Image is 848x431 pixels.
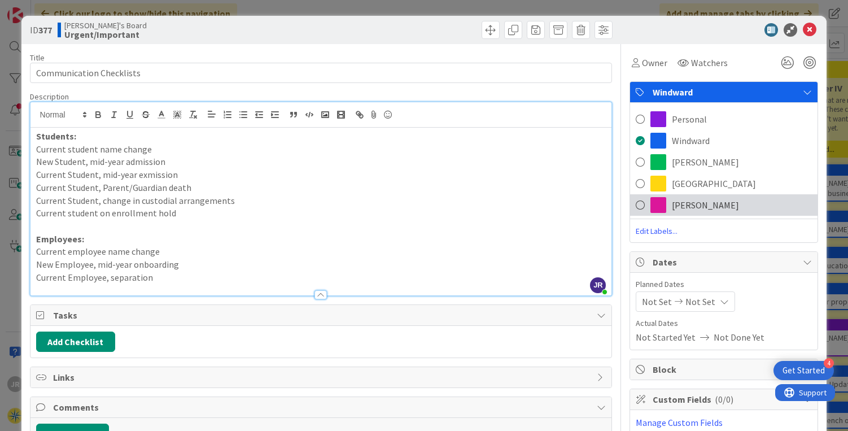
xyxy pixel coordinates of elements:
[672,177,756,190] span: [GEOGRAPHIC_DATA]
[36,258,606,271] p: New Employee, mid-year onboarding
[672,198,739,212] span: [PERSON_NAME]
[653,85,797,99] span: Windward
[53,371,592,384] span: Links
[636,417,723,428] a: Manage Custom Fields
[653,393,797,406] span: Custom Fields
[36,245,606,258] p: Current employee name change
[672,134,710,147] span: Windward
[36,332,115,352] button: Add Checklist
[24,2,51,15] span: Support
[36,181,606,194] p: Current Student, Parent/Guardian death
[36,194,606,207] p: Current Student, change in custodial arrangements
[685,295,715,308] span: Not Set
[636,330,696,344] span: Not Started Yet
[36,168,606,181] p: Current Student, mid-year exmission
[64,21,147,30] span: [PERSON_NAME]'s Board
[38,24,52,36] b: 377
[672,155,739,169] span: [PERSON_NAME]
[30,92,69,102] span: Description
[636,278,812,290] span: Planned Dates
[590,277,606,293] span: JR
[36,155,606,168] p: New Student, mid-year admission
[36,233,84,245] strong: Employees:
[630,225,818,237] span: Edit Labels...
[691,56,728,69] span: Watchers
[53,400,592,414] span: Comments
[30,53,45,63] label: Title
[30,23,52,37] span: ID
[653,363,797,376] span: Block
[64,30,147,39] b: Urgent/Important
[36,207,606,220] p: Current student on enrollment hold
[642,56,667,69] span: Owner
[642,295,672,308] span: Not Set
[715,394,733,405] span: ( 0/0 )
[36,130,76,142] strong: Students:
[824,358,834,368] div: 4
[773,361,834,380] div: Open Get Started checklist, remaining modules: 4
[714,330,764,344] span: Not Done Yet
[783,365,825,376] div: Get Started
[36,143,606,156] p: Current student name change
[36,271,606,284] p: Current Employee, separation
[672,112,707,126] span: Personal
[636,317,812,329] span: Actual Dates
[653,255,797,269] span: Dates
[53,308,592,322] span: Tasks
[30,63,613,83] input: type card name here...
